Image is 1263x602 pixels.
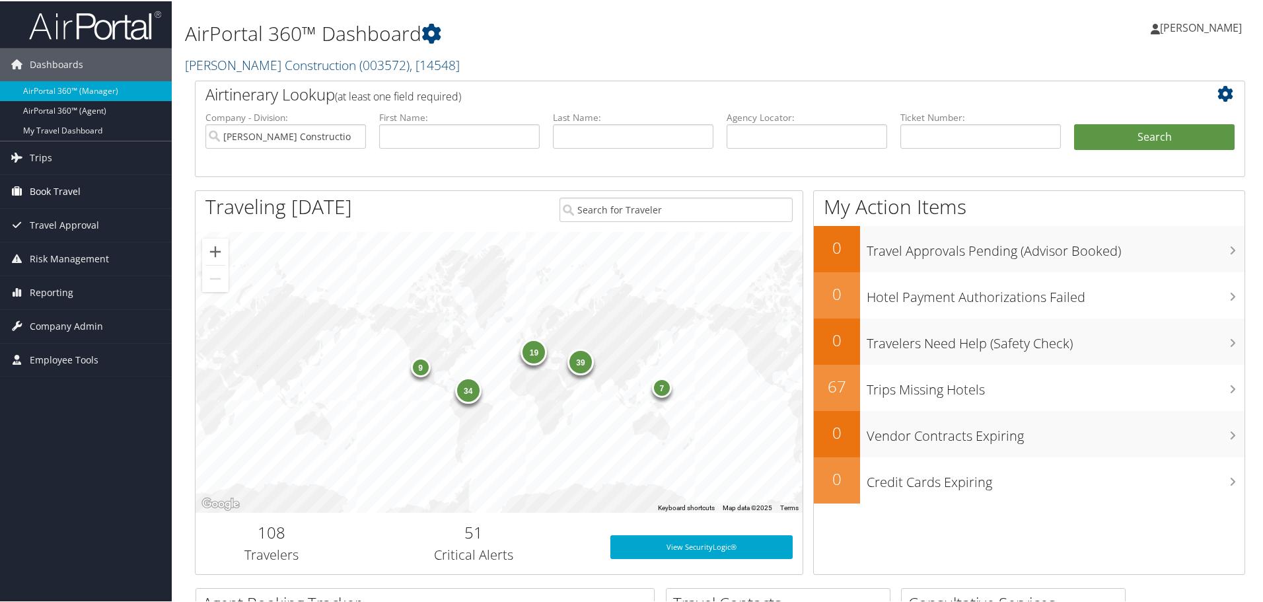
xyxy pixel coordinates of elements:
[652,376,672,396] div: 7
[553,110,713,123] label: Last Name:
[410,55,460,73] span: , [ 14548 ]
[30,207,99,241] span: Travel Approval
[30,174,81,207] span: Book Travel
[205,110,366,123] label: Company - Division:
[199,494,242,511] a: Open this area in Google Maps (opens a new window)
[567,347,594,373] div: 39
[559,196,793,221] input: Search for Traveler
[410,356,430,375] div: 9
[814,467,860,489] h2: 0
[900,110,1061,123] label: Ticket Number:
[814,410,1245,456] a: 0Vendor Contracts Expiring
[814,271,1245,317] a: 0Hotel Payment Authorizations Failed
[357,520,591,543] h2: 51
[30,309,103,342] span: Company Admin
[205,520,338,543] h2: 108
[30,47,83,80] span: Dashboards
[814,456,1245,502] a: 0Credit Cards Expiring
[867,373,1245,398] h3: Trips Missing Hotels
[30,241,109,274] span: Risk Management
[867,326,1245,352] h3: Travelers Need Help (Safety Check)
[867,234,1245,259] h3: Travel Approvals Pending (Advisor Booked)
[814,363,1245,410] a: 67Trips Missing Hotels
[814,328,860,350] h2: 0
[359,55,410,73] span: ( 003572 )
[205,192,352,219] h1: Traveling [DATE]
[379,110,540,123] label: First Name:
[202,237,229,264] button: Zoom in
[867,419,1245,444] h3: Vendor Contracts Expiring
[1074,123,1235,149] button: Search
[454,376,481,402] div: 34
[610,534,793,558] a: View SecurityLogic®
[30,275,73,308] span: Reporting
[521,338,547,364] div: 19
[1151,7,1255,46] a: [PERSON_NAME]
[814,420,860,443] h2: 0
[1160,19,1242,34] span: [PERSON_NAME]
[357,545,591,563] h3: Critical Alerts
[29,9,161,40] img: airportal-logo.png
[205,545,338,563] h3: Travelers
[723,503,772,510] span: Map data ©2025
[814,235,860,258] h2: 0
[202,264,229,291] button: Zoom out
[335,88,461,102] span: (at least one field required)
[185,19,898,46] h1: AirPortal 360™ Dashboard
[199,494,242,511] img: Google
[30,342,98,375] span: Employee Tools
[814,282,860,304] h2: 0
[814,374,860,396] h2: 67
[814,192,1245,219] h1: My Action Items
[185,55,460,73] a: [PERSON_NAME] Construction
[727,110,887,123] label: Agency Locator:
[780,503,799,510] a: Terms
[814,317,1245,363] a: 0Travelers Need Help (Safety Check)
[205,82,1147,104] h2: Airtinerary Lookup
[867,280,1245,305] h3: Hotel Payment Authorizations Failed
[658,502,715,511] button: Keyboard shortcuts
[30,140,52,173] span: Trips
[814,225,1245,271] a: 0Travel Approvals Pending (Advisor Booked)
[867,465,1245,490] h3: Credit Cards Expiring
